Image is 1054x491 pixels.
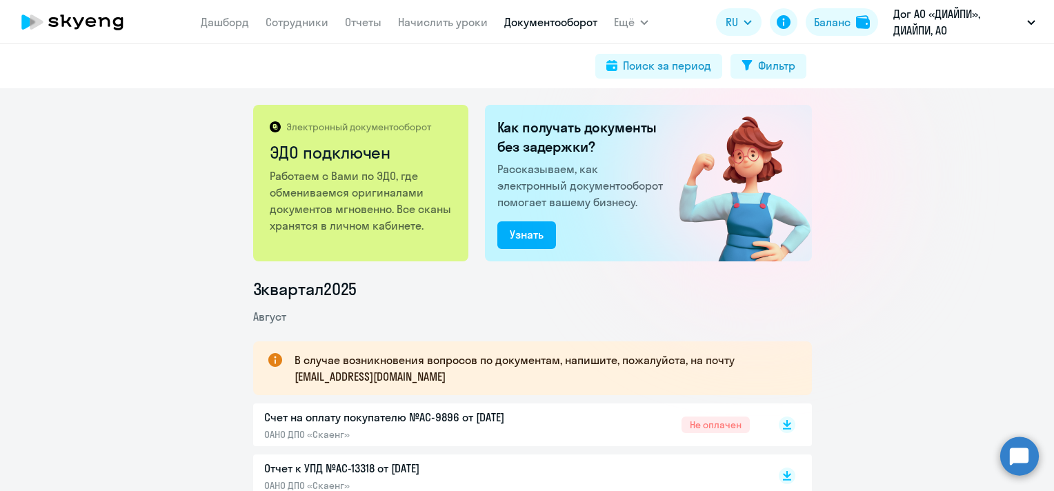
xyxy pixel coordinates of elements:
button: Ещё [614,8,648,36]
p: Электронный документооборот [286,121,431,133]
div: Фильтр [758,57,795,74]
a: Документооборот [504,15,597,29]
a: Дашборд [201,15,249,29]
img: connected [657,105,812,261]
button: Балансbalance [806,8,878,36]
li: 3 квартал 2025 [253,278,812,300]
p: Работаем с Вами по ЭДО, где обмениваемся оригиналами документов мгновенно. Все сканы хранятся в л... [270,168,454,234]
a: Счет на оплату покупателю №AC-9896 от [DATE]ОАНО ДПО «Скаенг»Не оплачен [264,409,750,441]
h2: Как получать документы без задержки? [497,118,668,157]
a: Начислить уроки [398,15,488,29]
button: Фильтр [730,54,806,79]
a: Отчеты [345,15,381,29]
img: balance [856,15,870,29]
button: Поиск за период [595,54,722,79]
div: Баланс [814,14,851,30]
p: Рассказываем, как электронный документооборот помогает вашему бизнесу. [497,161,668,210]
h2: ЭДО подключен [270,141,454,163]
p: Отчет к УПД №AC-13318 от [DATE] [264,460,554,477]
a: Сотрудники [266,15,328,29]
span: Ещё [614,14,635,30]
span: Август [253,310,286,323]
button: RU [716,8,762,36]
div: Поиск за период [623,57,711,74]
div: Узнать [510,226,544,243]
p: Счет на оплату покупателю №AC-9896 от [DATE] [264,409,554,425]
button: Узнать [497,221,556,249]
p: ОАНО ДПО «Скаенг» [264,428,554,441]
button: Дог АО «ДИАЙПИ», ДИАЙПИ, АО [886,6,1042,39]
span: Не оплачен [682,417,750,433]
p: В случае возникновения вопросов по документам, напишите, пожалуйста, на почту [EMAIL_ADDRESS][DOM... [295,352,787,385]
span: RU [726,14,738,30]
p: Дог АО «ДИАЙПИ», ДИАЙПИ, АО [893,6,1022,39]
